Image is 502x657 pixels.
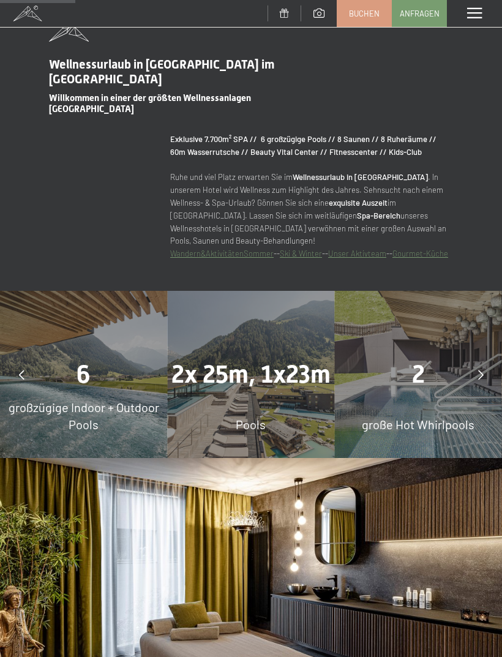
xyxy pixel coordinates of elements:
[392,249,448,258] a: Gourmet-Küche
[328,249,386,258] a: Unser Aktivteam
[280,249,322,258] a: Ski & Winter
[170,249,274,258] a: Wandern&AktivitätenSommer
[49,92,251,115] span: Willkommen in einer der größten Wellnessanlagen [GEOGRAPHIC_DATA]
[236,417,266,432] span: Pools
[170,134,436,157] strong: Exklusive 7.700m² SPA // 6 großzügige Pools // 8 Saunen // 8 Ruheräume // 60m Wasserrutsche // Be...
[400,8,440,19] span: Anfragen
[171,360,331,389] span: 2x 25m, 1x23m
[77,360,91,389] span: 6
[349,8,380,19] span: Buchen
[412,360,425,389] span: 2
[49,57,274,86] span: Wellnessurlaub in [GEOGRAPHIC_DATA] im [GEOGRAPHIC_DATA]
[293,172,428,182] strong: Wellnessurlaub in [GEOGRAPHIC_DATA]
[337,1,391,26] a: Buchen
[357,211,400,220] strong: Spa-Bereich
[392,1,446,26] a: Anfragen
[170,133,453,260] p: Ruhe und viel Platz erwarten Sie im . In unserem Hotel wird Wellness zum Highlight des Jahres. Se...
[9,400,159,432] span: großzügige Indoor + Outdoor Pools
[329,198,388,208] strong: exquisite Auszeit
[362,417,474,432] span: große Hot Whirlpools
